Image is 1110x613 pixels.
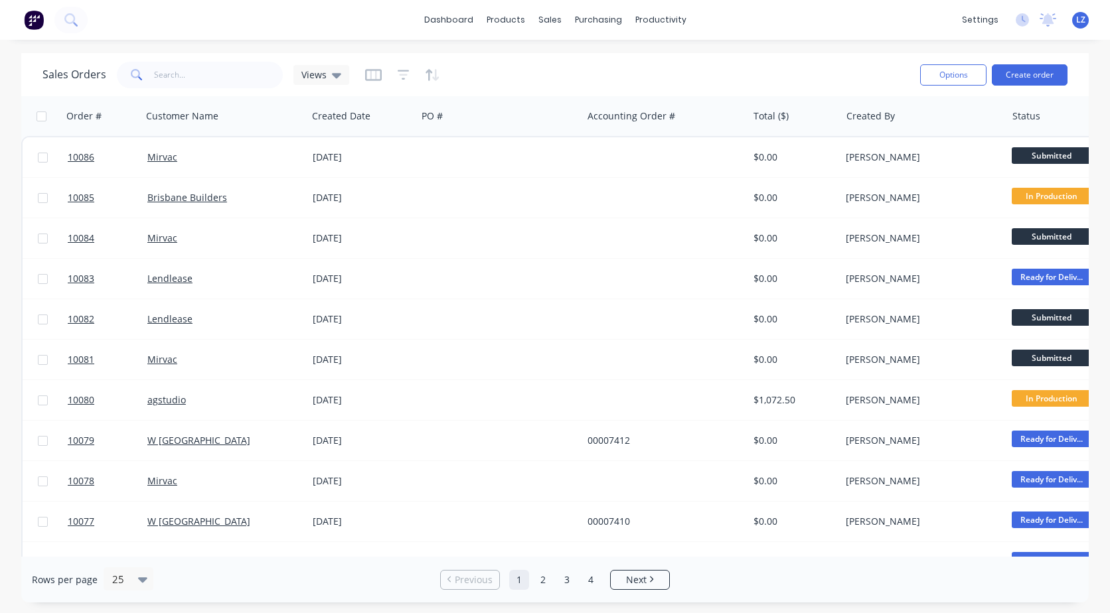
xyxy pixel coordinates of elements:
div: Accounting Order # [588,109,675,123]
a: 10084 [68,218,147,258]
span: In Production [1012,188,1091,204]
div: $0.00 [753,191,831,204]
div: [PERSON_NAME] [846,393,993,407]
div: [PERSON_NAME] [846,272,993,285]
a: Page 1 is your current page [509,570,529,590]
span: Submitted [1012,228,1091,245]
div: $0.00 [753,232,831,245]
div: productivity [629,10,693,30]
a: Mirvac [147,474,177,487]
div: [PERSON_NAME] [846,434,993,447]
a: 10078 [68,461,147,501]
div: [DATE] [313,353,412,366]
div: [DATE] [313,191,412,204]
a: Mirvac [147,353,177,366]
a: Lendlease [147,272,193,285]
div: [DATE] [313,555,412,569]
div: products [480,10,532,30]
span: Ready for Deliv... [1012,431,1091,447]
a: Previous page [441,573,499,586]
div: Total ($) [753,109,789,123]
div: sales [532,10,568,30]
a: 10081 [68,340,147,379]
span: LZ [1076,14,1085,26]
a: Next page [611,573,669,586]
div: $0.00 [753,312,831,326]
span: 10083 [68,272,94,285]
a: Page 3 [557,570,577,590]
div: [DATE] [313,151,412,164]
div: [DATE] [313,393,412,407]
a: Lendlease [147,312,193,325]
span: Views [301,68,327,82]
div: [DATE] [313,434,412,447]
div: Created Date [312,109,370,123]
a: 10086 [68,137,147,177]
div: $0.00 [753,151,831,164]
span: Ready for Deliv... [1012,471,1091,488]
span: Ready for Deliv... [1012,269,1091,285]
div: $1,072.50 [753,393,831,407]
span: Ready for Deliv... [1012,511,1091,528]
span: 10078 [68,474,94,488]
a: 10079 [68,421,147,460]
span: 10084 [68,232,94,245]
button: Create order [992,64,1068,86]
span: Previous [455,573,493,586]
div: $0.00 [753,434,831,447]
span: Submitted [1012,147,1091,164]
span: 10085 [68,191,94,204]
div: $0.00 [753,474,831,488]
div: purchasing [568,10,629,30]
div: [PERSON_NAME] [846,353,993,366]
div: [PERSON_NAME] [846,232,993,245]
div: Status [1012,109,1040,123]
a: W [GEOGRAPHIC_DATA] [147,515,250,527]
div: 00007412 [588,434,735,447]
a: Brisbane Builders [147,191,227,204]
input: Search... [154,62,283,88]
span: 10080 [68,393,94,407]
div: [PERSON_NAME] [846,312,993,326]
div: [DATE] [313,232,412,245]
a: 10083 [68,259,147,299]
div: [PERSON_NAME] [846,191,993,204]
span: 10086 [68,151,94,164]
a: W [GEOGRAPHIC_DATA] [147,434,250,446]
ul: Pagination [435,570,675,590]
span: Submitted [1012,350,1091,366]
div: $0.00 [753,353,831,366]
div: $0.00 [753,555,831,569]
span: 10076 [68,555,94,569]
div: [PERSON_NAME] [846,474,993,488]
span: Next [626,573,647,586]
div: 00007410 [588,515,735,528]
div: [DATE] [313,515,412,528]
div: Customer Name [146,109,218,123]
span: 10082 [68,312,94,326]
span: 10081 [68,353,94,366]
div: settings [955,10,1005,30]
img: Factory [24,10,44,30]
a: Mirvac [147,151,177,163]
a: dashboard [418,10,480,30]
a: JLL [147,555,159,568]
a: 10082 [68,299,147,339]
a: 10080 [68,380,147,420]
span: Rows per page [32,573,98,586]
a: 10085 [68,178,147,218]
div: $0.00 [753,515,831,528]
div: Order # [66,109,102,123]
a: 10077 [68,502,147,541]
div: PO # [422,109,443,123]
span: Ready for Deliv... [1012,552,1091,569]
div: [PERSON_NAME] [846,151,993,164]
h1: Sales Orders [42,68,106,81]
div: [DATE] [313,272,412,285]
div: Created By [846,109,895,123]
a: Mirvac [147,232,177,244]
div: [DATE] [313,312,412,326]
span: Submitted [1012,309,1091,326]
a: 10076 [68,542,147,582]
a: Page 2 [533,570,553,590]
